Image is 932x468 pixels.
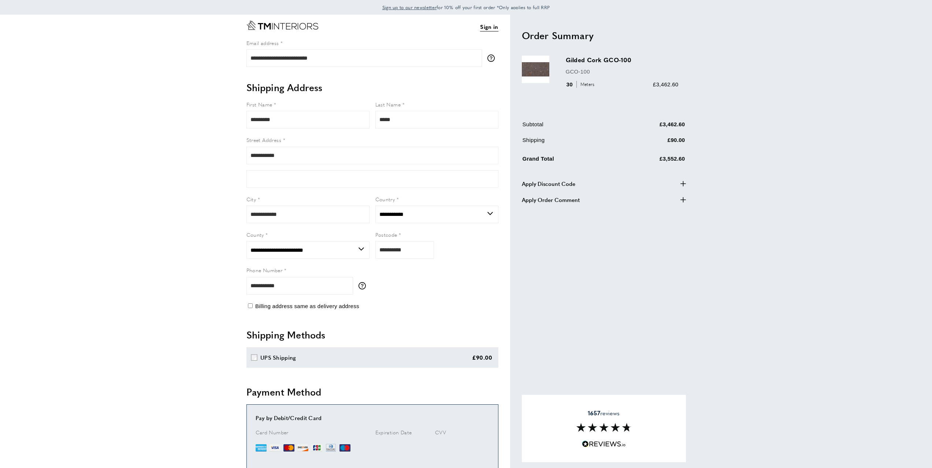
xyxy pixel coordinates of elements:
[256,428,289,436] span: Card Number
[435,428,446,436] span: CVV
[613,153,685,169] td: £3,552.60
[582,441,626,448] img: Reviews.io 5 stars
[246,39,279,46] span: Email address
[613,120,685,134] td: £3,462.60
[255,303,359,309] span: Billing address same as delivery address
[325,442,337,453] img: DN.webp
[283,442,294,453] img: MC.webp
[653,81,678,87] span: £3,462.60
[523,136,612,150] td: Shipping
[246,101,272,108] span: First Name
[260,353,296,362] div: UPS Shipping
[246,231,264,238] span: County
[246,20,318,30] a: Go to Home page
[246,328,498,341] h2: Shipping Methods
[246,266,283,274] span: Phone Number
[297,442,308,453] img: DI.webp
[523,120,612,134] td: Subtotal
[375,231,397,238] span: Postcode
[246,385,498,398] h2: Payment Method
[522,179,575,188] span: Apply Discount Code
[613,136,685,150] td: £90.00
[359,282,370,289] button: More information
[246,136,282,143] span: Street Address
[382,4,437,11] a: Sign up to our newsletter
[522,56,549,83] img: Gilded Cork GCO-100
[523,153,612,169] td: Grand Total
[522,29,686,42] h2: Order Summary
[588,409,600,417] strong: 1657
[375,195,395,203] span: Country
[246,81,498,94] h2: Shipping Address
[472,353,493,362] div: £90.00
[311,442,322,453] img: JCB.webp
[256,413,489,422] div: Pay by Debit/Credit Card
[576,423,631,432] img: Reviews section
[270,442,281,453] img: VI.webp
[566,56,679,64] h3: Gilded Cork GCO-100
[248,303,253,308] input: Billing address same as delivery address
[522,195,580,204] span: Apply Order Comment
[566,80,597,89] div: 30
[566,67,679,76] p: GCO-100
[246,195,256,203] span: City
[339,442,350,453] img: MI.webp
[576,81,597,88] span: Meters
[480,22,498,31] a: Sign in
[375,101,401,108] span: Last Name
[487,55,498,62] button: More information
[375,428,412,436] span: Expiration Date
[382,4,550,11] span: for 10% off your first order *Only applies to full RRP
[588,409,620,417] span: reviews
[256,442,267,453] img: AE.webp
